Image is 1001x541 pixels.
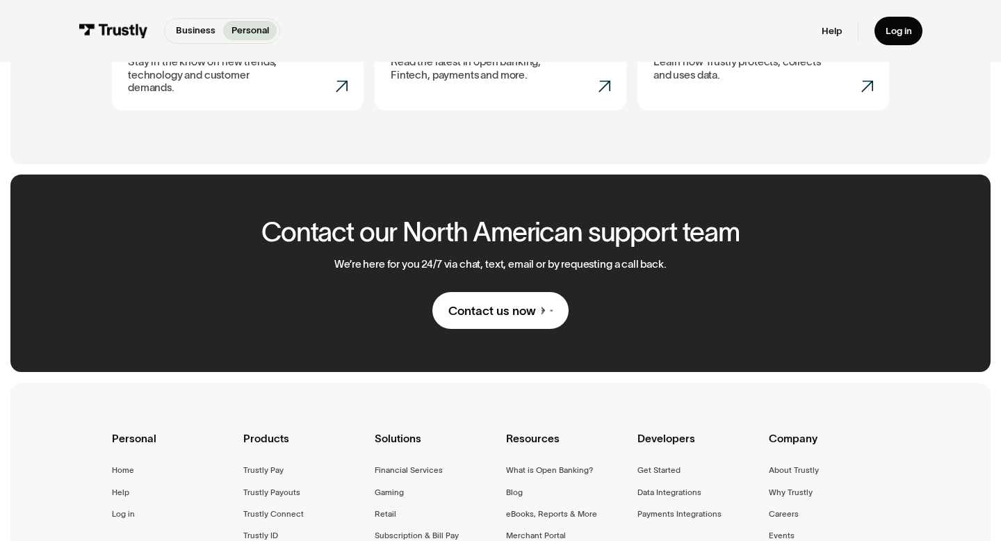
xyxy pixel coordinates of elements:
[653,56,822,81] p: Learn how Trustly protects, collects and uses data.
[432,292,568,329] a: Contact us now
[176,24,215,38] p: Business
[128,56,297,95] p: Stay in the know on new trends, technology and customer demands.
[243,463,284,477] a: Trustly Pay
[506,463,593,477] a: What is Open Banking?
[112,463,134,477] a: Home
[375,15,626,111] a: Trustly BlogRead the latest in open banking, Fintech, payments and more.
[375,463,443,477] a: Financial Services
[769,463,819,477] a: About Trustly
[506,507,597,521] a: eBooks, Reports & More
[769,485,813,499] a: Why Trustly
[243,507,304,521] a: Trustly Connect
[243,485,300,499] a: Trustly Payouts
[375,485,404,499] a: Gaming
[637,430,758,463] div: Developers
[261,218,740,247] h2: Contact our North American support team
[637,463,681,477] a: Get Started
[769,507,799,521] a: Careers
[448,303,536,319] div: Contact us now
[112,430,232,463] div: Personal
[506,485,523,499] a: Blog
[506,430,626,463] div: Resources
[637,15,889,111] a: Data & PrivacyLearn how Trustly protects, collects and uses data.
[112,507,135,521] a: Log in
[168,21,223,40] a: Business
[334,258,666,271] p: We’re here for you 24/7 via chat, text, email or by requesting a call back.
[886,25,912,38] div: Log in
[391,56,560,81] p: Read the latest in open banking, Fintech, payments and more.
[637,507,722,521] a: Payments Integrations
[79,24,148,38] img: Trustly Logo
[112,485,129,499] a: Help
[822,25,842,38] a: Help
[243,430,364,463] div: Products
[112,15,364,111] a: eBooks, Reports & MoreStay in the know on new trends, technology and customer demands.
[637,485,701,499] a: Data Integrations
[769,430,889,463] div: Company
[223,21,277,40] a: Personal
[375,507,396,521] a: Retail
[375,430,495,463] div: Solutions
[874,17,922,45] a: Log in
[231,24,269,38] p: Personal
